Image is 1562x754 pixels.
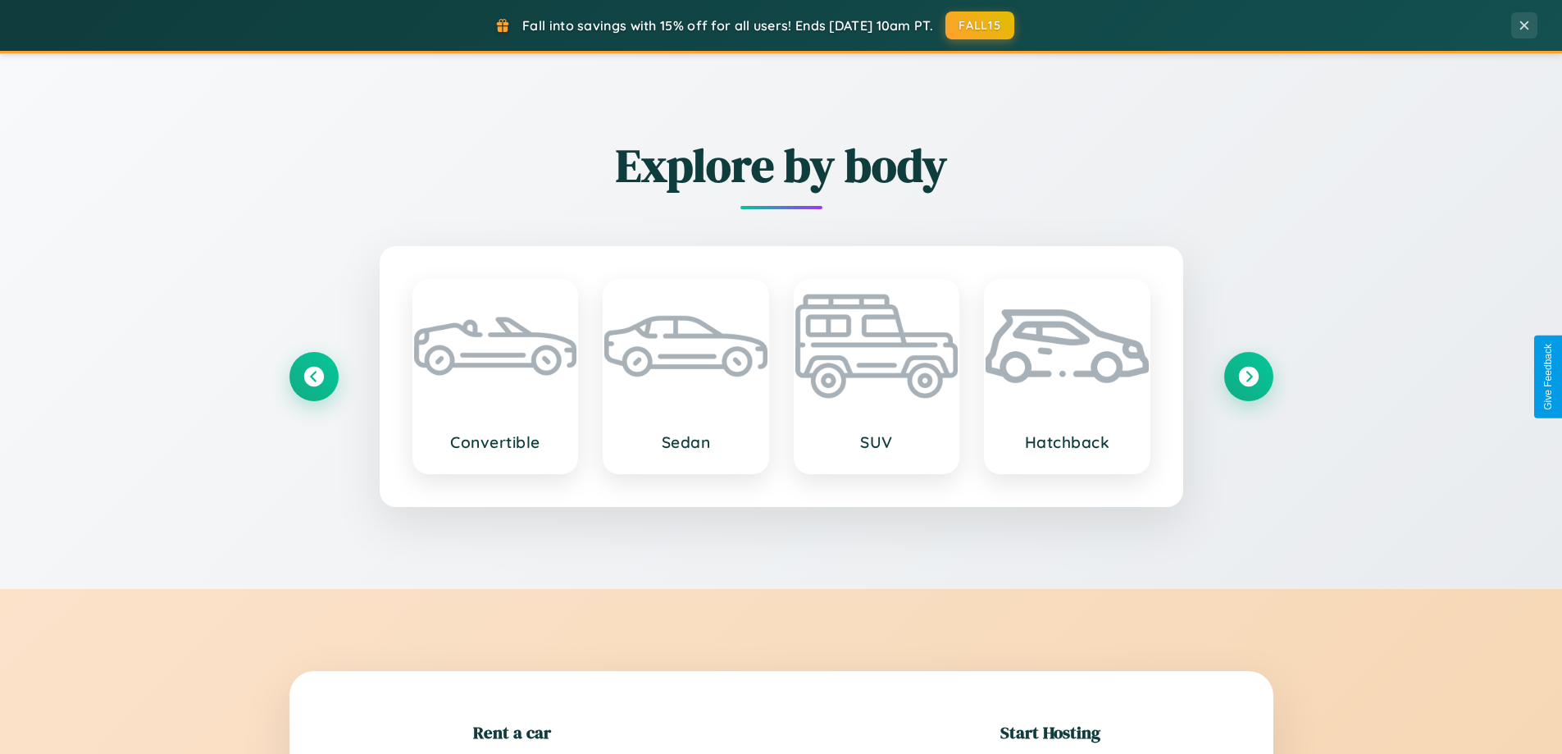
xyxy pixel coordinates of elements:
[621,432,751,452] h3: Sedan
[473,720,551,744] h2: Rent a car
[430,432,561,452] h3: Convertible
[522,17,933,34] span: Fall into savings with 15% off for all users! Ends [DATE] 10am PT.
[945,11,1014,39] button: FALL15
[1002,432,1132,452] h3: Hatchback
[289,134,1273,197] h2: Explore by body
[1542,344,1554,410] div: Give Feedback
[1000,720,1100,744] h2: Start Hosting
[812,432,942,452] h3: SUV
